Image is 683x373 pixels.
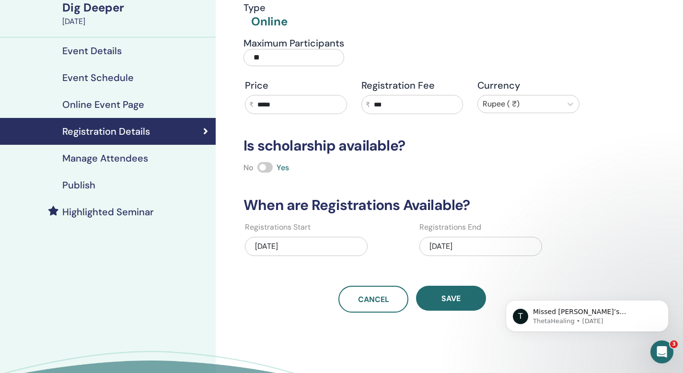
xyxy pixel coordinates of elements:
[62,206,154,218] h4: Highlighted Seminar
[441,293,461,303] span: Save
[245,237,368,256] div: [DATE]
[650,340,673,363] iframe: Intercom live chat
[338,286,408,313] a: Cancel
[62,126,150,137] h4: Registration Details
[477,80,579,91] h4: Currency
[238,197,587,214] h3: When are Registrations Available?
[670,340,678,348] span: 3
[62,72,134,83] h4: Event Schedule
[243,2,288,13] h4: Type
[62,152,148,164] h4: Manage Attendees
[419,237,542,256] div: [DATE]
[358,294,389,304] span: Cancel
[62,16,210,27] div: [DATE]
[243,37,344,49] h4: Maximum Participants
[491,280,683,347] iframe: Intercom notifications message
[277,163,289,173] span: Yes
[62,45,122,57] h4: Event Details
[419,221,481,233] label: Registrations End
[245,221,311,233] label: Registrations Start
[238,137,587,154] h3: Is scholarship available?
[62,99,144,110] h4: Online Event Page
[416,286,486,311] button: Save
[243,49,344,66] input: Maximum Participants
[361,80,463,91] h4: Registration Fee
[62,179,95,191] h4: Publish
[245,80,347,91] h4: Price
[249,100,254,110] span: ₹
[366,100,370,110] span: ₹
[243,163,254,173] span: No
[251,13,288,30] div: Online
